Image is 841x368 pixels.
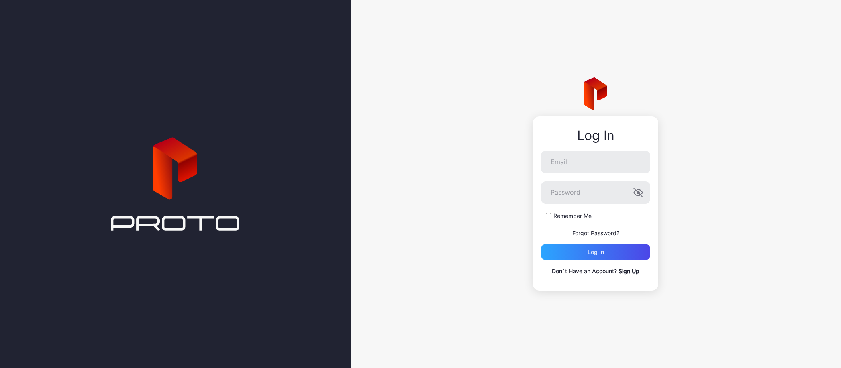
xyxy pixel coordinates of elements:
[633,188,643,197] button: Password
[541,128,650,143] div: Log In
[541,266,650,276] p: Don`t Have an Account?
[541,181,650,204] input: Password
[541,244,650,260] button: Log in
[541,151,650,173] input: Email
[572,230,619,236] a: Forgot Password?
[553,212,592,220] label: Remember Me
[588,249,604,255] div: Log in
[619,268,639,274] a: Sign Up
